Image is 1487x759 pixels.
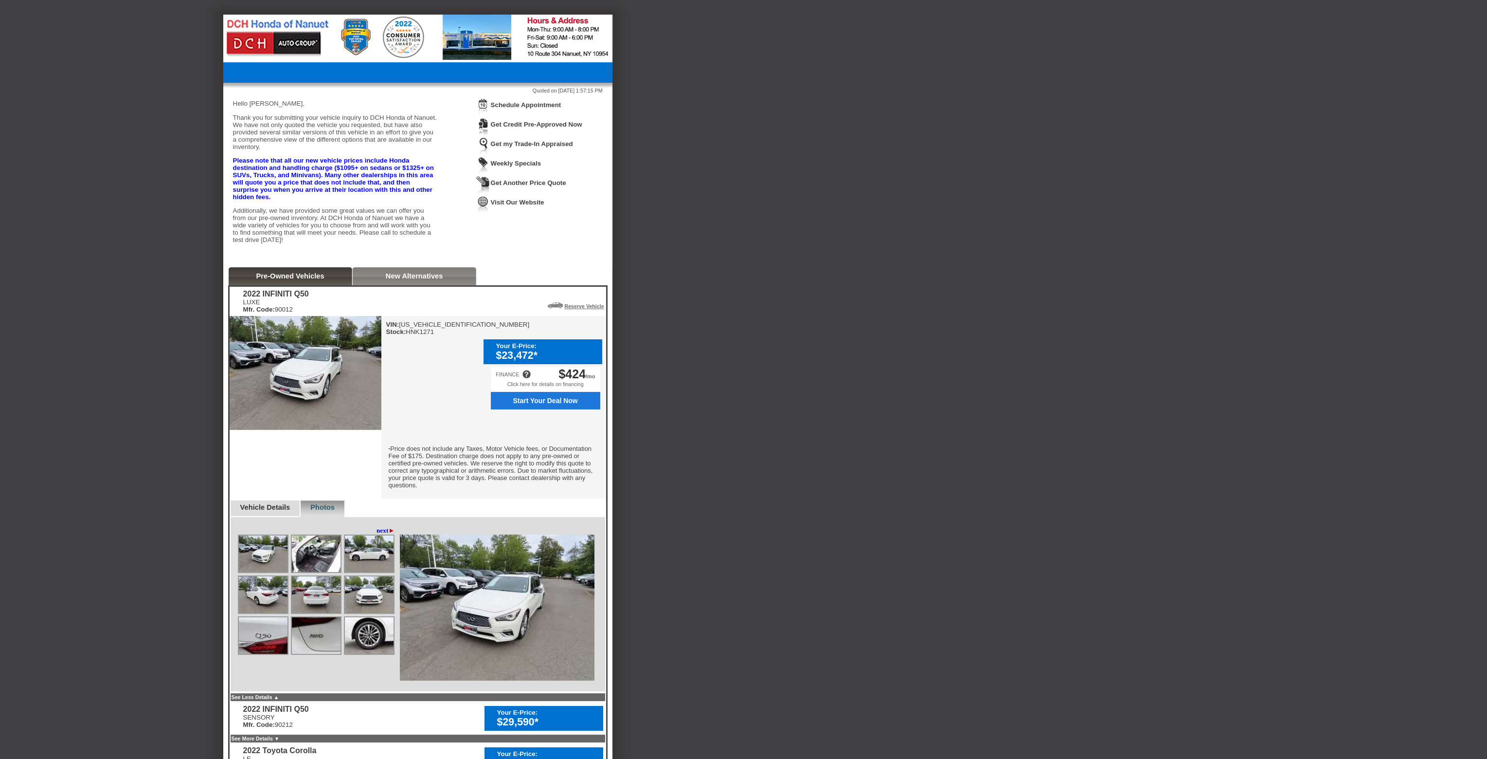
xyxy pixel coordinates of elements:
b: VIN: [386,321,399,328]
div: 2022 Toyota Corolla [243,746,317,755]
img: Image.aspx [345,536,394,572]
span: Start Your Deal Now [496,397,595,405]
div: 2022 INFINITI Q50 [243,705,309,714]
a: next► [376,527,395,535]
div: Your E-Price: [497,709,598,716]
img: Image.aspx [292,536,340,572]
img: Icon_ScheduleAppointment.png [476,98,490,116]
b: Mfr. Code: [243,721,275,728]
a: Schedule Appointment [491,101,561,109]
div: $23,472* [496,350,597,362]
div: FINANCE [496,371,519,377]
img: Icon_WeeklySpecials.png [476,157,490,175]
p: Thank you for submitting your vehicle inquiry to DCH Honda of Nanuet. We have not only quoted the... [233,114,437,150]
img: Icon_VisitWebsite.png [476,196,490,214]
strong: Please note that all our new vehicle prices include Honda destination and handling charge ($1095+... [233,157,434,201]
a: Weekly Specials [491,160,541,167]
a: See More Details ▼ [232,736,280,741]
b: Mfr. Code: [243,306,275,313]
a: Reserve Vehicle [564,303,604,309]
a: See Less Details ▲ [232,694,279,700]
img: 2022 INFINITI Q50 [230,316,381,430]
span: ► [388,527,394,534]
a: Visit Our Website [491,199,544,206]
div: LUXE 90012 [243,298,309,313]
img: Icon_ReserveVehicleCar.png [548,302,563,308]
div: Your E-Price: [496,342,597,350]
img: Image.aspx [345,576,394,613]
a: Get Another Price Quote [491,179,566,186]
div: $29,590* [497,716,598,728]
a: Get Credit Pre-Approved Now [491,121,582,128]
img: Image.aspx [239,617,287,654]
img: Image.aspx [292,576,340,613]
p: Additionally, we have provided some great values we can offer you from our pre-owned inventory. A... [233,207,437,243]
div: Your E-Price: [497,750,598,758]
span: $424 [558,367,586,381]
img: Icon_CreditApproval.png [476,118,490,136]
div: SENSORY 90212 [243,714,309,728]
img: Image.aspx [239,576,287,613]
a: New Alternatives [386,272,443,280]
b: Stock: [386,328,406,335]
div: Click here for details on financing [491,381,600,392]
img: Icon_GetQuote.png [476,176,490,194]
div: /mo [558,367,595,381]
font: Price does not include any Taxes, Motor Vehicle fees, or Documentation Fee of $175. Destination c... [389,445,593,489]
a: Vehicle Details [240,503,290,511]
img: Image.aspx [239,536,287,572]
div: [US_VEHICLE_IDENTIFICATION_NUMBER] HNK1271 [386,321,530,335]
div: Quoted on [DATE] 1:57:15 PM [233,88,603,93]
a: Get my Trade-In Appraised [491,140,573,148]
div: 2022 INFINITI Q50 [243,290,309,298]
img: Image.aspx [292,617,340,654]
p: Hello [PERSON_NAME], [233,100,437,107]
a: Photos [310,503,335,511]
img: Icon_TradeInAppraisal.png [476,137,490,155]
img: Image.aspx [345,617,394,654]
a: Pre-Owned Vehicles [256,272,324,280]
img: Image.aspx [400,535,594,681]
